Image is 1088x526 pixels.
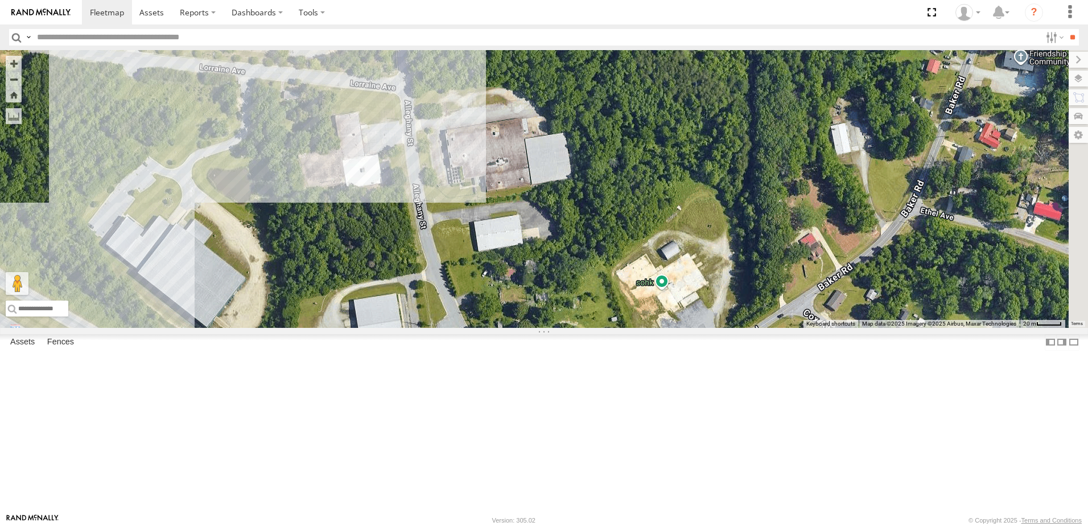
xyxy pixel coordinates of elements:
label: Dock Summary Table to the Right [1056,334,1068,351]
a: Terms and Conditions [1021,517,1082,524]
span: Map data ©2025 Imagery ©2025 Airbus, Maxar Technologies [862,320,1016,327]
span: 20 m [1023,320,1036,327]
label: Search Query [24,29,33,46]
img: rand-logo.svg [11,9,71,17]
label: Measure [6,108,22,124]
a: Terms [1071,322,1083,326]
i: ? [1025,3,1043,22]
label: Assets [5,334,40,350]
button: Zoom in [6,56,22,71]
a: Visit our Website [6,515,59,526]
div: Version: 305.02 [492,517,535,524]
button: Map Scale: 20 m per 41 pixels [1020,320,1065,328]
div: Dwight Wallace [951,4,984,21]
label: Hide Summary Table [1068,334,1079,351]
button: Zoom Home [6,87,22,102]
label: Dock Summary Table to the Left [1045,334,1056,351]
button: Drag Pegman onto the map to open Street View [6,272,28,295]
label: Map Settings [1069,127,1088,143]
label: Fences [42,334,80,350]
button: Zoom out [6,71,22,87]
label: Search Filter Options [1041,29,1066,46]
div: © Copyright 2025 - [969,517,1082,524]
button: Keyboard shortcuts [806,320,855,328]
